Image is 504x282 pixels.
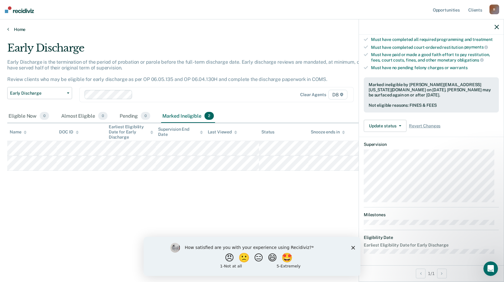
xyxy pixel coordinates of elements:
[40,112,49,120] span: 0
[371,37,499,42] div: Must have completed all required programming and
[109,124,153,139] div: Earliest Eligibility Date for Early Discharge
[7,42,385,59] div: Early Discharge
[437,269,447,278] button: Next Opportunity
[371,52,499,62] div: Must have paid or made a good faith effort to pay restitution, fees, court costs, fines, and othe...
[7,59,383,82] p: Early Discharge is the termination of the period of probation or parole before the full-term disc...
[311,129,345,135] div: Snooze ends in
[369,103,494,108] div: Not eligible reasons: FINES & FEES
[450,65,468,70] span: warrants
[10,91,65,96] span: Early Discharge
[10,129,27,135] div: Name
[7,27,497,32] a: Home
[464,45,488,49] span: payments
[371,45,499,50] div: Must have completed court-ordered restitution
[364,212,499,217] dt: Milestones
[204,112,214,120] span: 2
[371,65,499,70] div: Must have no pending felony charges or
[158,127,203,137] div: Supervision End Date
[369,82,494,97] div: Marked ineligible by [PERSON_NAME][EMAIL_ADDRESS][US_STATE][DOMAIN_NAME] on [DATE]. [PERSON_NAME]...
[483,261,498,276] iframe: Intercom live chat
[364,120,406,132] button: Update status
[208,129,237,135] div: Last Viewed
[364,142,499,147] dt: Supervision
[472,37,493,42] span: treatment
[409,123,440,129] span: Revert Changes
[60,109,109,123] div: Almost Eligible
[457,58,484,62] span: obligations
[364,243,499,248] dt: Earliest Eligibility Date for Early Discharge
[359,265,504,281] div: 1 / 1
[7,109,50,123] div: Eligible Now
[300,92,326,97] div: Clear agents
[416,269,426,278] button: Previous Opportunity
[59,129,78,135] div: DOC ID
[489,5,499,14] div: R
[98,112,108,120] span: 0
[118,109,151,123] div: Pending
[144,237,360,276] iframe: Survey by Kim from Recidiviz
[364,235,499,240] dt: Eligibility Date
[328,90,347,99] span: D8
[161,109,215,123] div: Marked Ineligible
[5,6,34,13] img: Recidiviz
[141,112,150,120] span: 0
[261,129,274,135] div: Status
